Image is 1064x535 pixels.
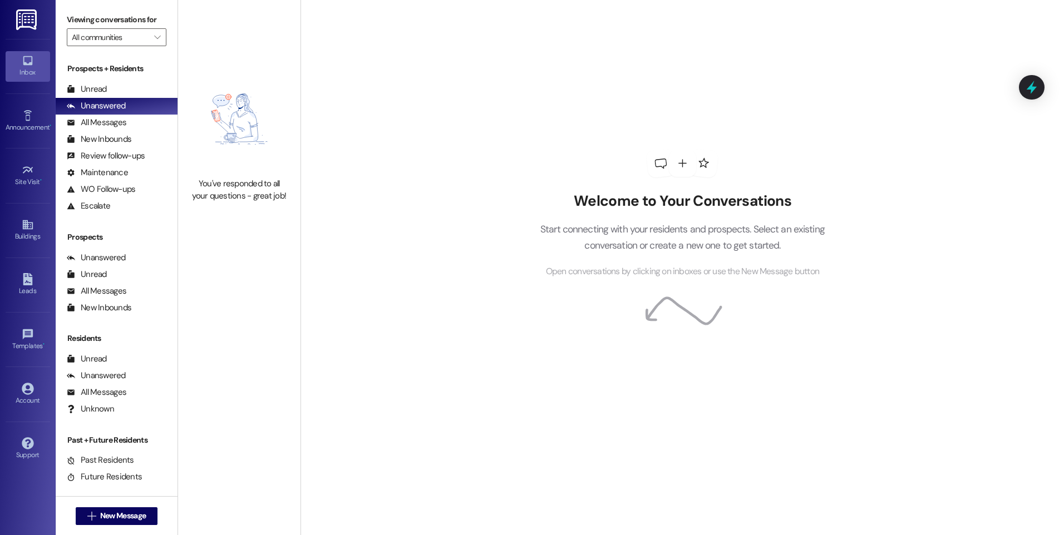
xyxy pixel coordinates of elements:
div: Unread [67,353,107,365]
div: Residents [56,333,178,344]
div: Unanswered [67,252,126,264]
span: • [50,122,51,130]
div: All Messages [67,285,126,297]
a: Site Visit • [6,161,50,191]
div: Prospects [56,231,178,243]
span: New Message [100,510,146,522]
div: Unanswered [67,100,126,112]
div: Past Residents [67,454,134,466]
div: Unknown [67,403,114,415]
span: • [40,176,42,184]
div: Unread [67,83,107,95]
div: Unanswered [67,370,126,382]
img: ResiDesk Logo [16,9,39,30]
span: Open conversations by clicking on inboxes or use the New Message button [546,265,819,279]
div: Future Residents [67,471,142,483]
img: empty-state [190,66,288,172]
div: All Messages [67,387,126,398]
label: Viewing conversations for [67,11,166,28]
p: Start connecting with your residents and prospects. Select an existing conversation or create a n... [523,221,841,253]
button: New Message [76,507,158,525]
div: Review follow-ups [67,150,145,162]
i:  [154,33,160,42]
a: Templates • [6,325,50,355]
div: All Messages [67,117,126,128]
div: New Inbounds [67,133,131,145]
input: All communities [72,28,149,46]
a: Buildings [6,215,50,245]
i:  [87,512,96,521]
div: Prospects + Residents [56,63,178,75]
h2: Welcome to Your Conversations [523,192,841,210]
div: Maintenance [67,167,128,179]
a: Leads [6,270,50,300]
span: • [43,340,45,348]
a: Inbox [6,51,50,81]
div: Past + Future Residents [56,434,178,446]
div: You've responded to all your questions - great job! [190,178,288,202]
a: Account [6,379,50,409]
div: WO Follow-ups [67,184,135,195]
a: Support [6,434,50,464]
div: New Inbounds [67,302,131,314]
div: Escalate [67,200,110,212]
div: Unread [67,269,107,280]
